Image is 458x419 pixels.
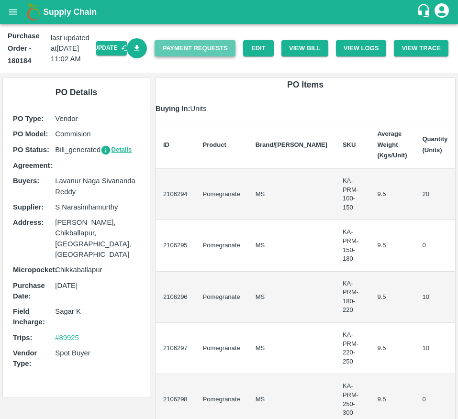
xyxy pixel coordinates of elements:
[195,169,248,220] td: Pomegranate
[156,220,195,271] td: 2106295
[369,220,414,271] td: 9.5
[369,323,414,374] td: 9.5
[433,2,450,22] div: account of current user
[335,323,369,374] td: KA-PRM-220-250
[55,176,140,197] p: Lavanur Naga Sivananda Reddy
[156,323,195,374] td: 2106297
[195,272,248,323] td: Pomegranate
[335,169,369,220] td: KA-PRM-100-150
[13,349,37,367] b: Vendor Type :
[101,144,132,155] button: Details
[13,130,48,138] b: PO Model :
[248,169,335,220] td: MS
[256,141,327,148] b: Brand/[PERSON_NAME]
[343,141,356,148] b: SKU
[156,169,195,220] td: 2106294
[414,272,455,323] td: 10
[13,308,45,326] b: Field Incharge :
[55,280,140,291] p: [DATE]
[203,141,226,148] b: Product
[13,334,32,342] b: Trips :
[369,169,414,220] td: 9.5
[195,220,248,271] td: Pomegranate
[369,272,414,323] td: 9.5
[281,40,328,57] button: View Bill
[2,1,24,23] button: open drawer
[163,141,169,148] b: ID
[55,144,140,155] p: Bill_generated
[43,7,97,17] b: Supply Chain
[55,113,140,124] p: Vendor
[335,272,369,323] td: KA-PRM-180-220
[336,40,387,57] button: View Logs
[414,169,455,220] td: 20
[55,129,140,139] p: Commision
[13,266,57,274] b: Micropocket :
[24,2,43,22] img: logo
[55,306,140,317] p: Sagar K
[11,86,142,99] h6: PO Details
[55,217,140,260] p: [PERSON_NAME], Chikballapur, [GEOGRAPHIC_DATA], [GEOGRAPHIC_DATA]
[156,103,455,114] p: Units
[414,323,455,374] td: 10
[195,323,248,374] td: Pomegranate
[127,38,147,59] a: Download Bill
[96,41,127,55] button: Update
[155,40,235,57] a: Payment Requests
[335,220,369,271] td: KA-PRM-150-180
[243,40,274,57] a: Edit
[8,32,40,65] b: Purchase Order - 180184
[13,177,39,185] b: Buyers :
[414,220,455,271] td: 0
[416,3,433,21] div: customer-support
[248,323,335,374] td: MS
[156,78,455,91] h6: PO Items
[55,202,140,212] p: S Narasimhamurthy
[248,272,335,323] td: MS
[422,135,447,153] b: Quantity (Units)
[13,115,44,122] b: PO Type :
[55,348,140,358] p: Spot Buyer
[8,30,127,67] div: last updated at [DATE] 11:02 AM
[248,220,335,271] td: MS
[43,5,416,19] a: Supply Chain
[394,40,448,57] button: View Trace
[13,282,45,300] b: Purchase Date :
[156,272,195,323] td: 2106296
[55,334,79,342] a: #89925
[13,203,44,211] b: Supplier :
[377,130,407,159] b: Average Weight (Kgs/Unit)
[13,219,44,226] b: Address :
[13,146,49,154] b: PO Status :
[13,162,52,169] b: Agreement:
[156,105,190,112] b: Buying In:
[55,265,140,275] p: Chikkaballapur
